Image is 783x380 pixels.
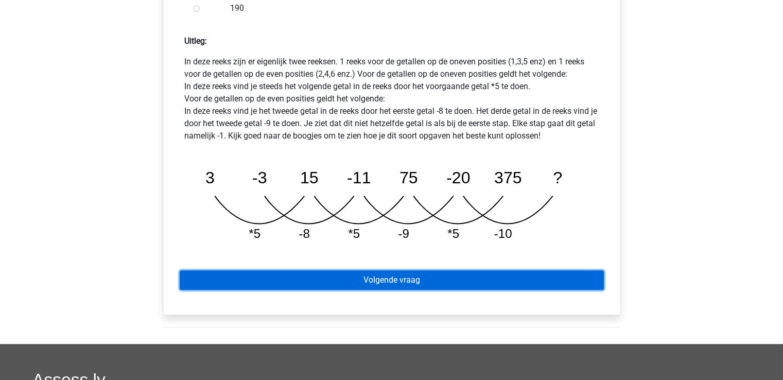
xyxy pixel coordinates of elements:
[399,168,418,187] tspan: 75
[347,168,371,187] tspan: -11
[447,168,471,187] tspan: -20
[554,168,563,187] tspan: ?
[230,2,586,14] label: 190
[299,227,310,240] tspan: -8
[495,227,513,240] tspan: -10
[300,168,319,187] tspan: 15
[184,36,207,46] strong: Uitleg:
[252,168,267,187] tspan: -3
[180,270,604,290] a: Volgende vraag
[184,56,599,142] p: In deze reeks zijn er eigenlijk twee reeksen. 1 reeks voor de getallen op de oneven posities (1,3...
[398,227,410,240] tspan: -9
[205,168,214,187] tspan: 3
[495,168,523,187] tspan: 375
